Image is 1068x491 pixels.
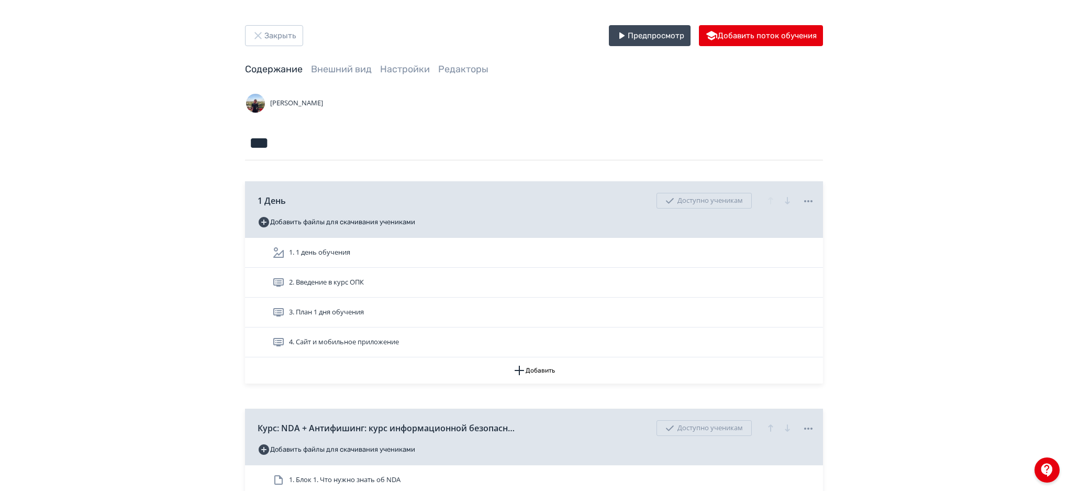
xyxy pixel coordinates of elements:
[311,63,372,75] a: Внешний вид
[438,63,488,75] a: Редакторы
[245,25,303,46] button: Закрыть
[699,25,823,46] button: Добавить поток обучения
[657,420,752,436] div: Доступно ученикам
[289,475,400,485] span: 1. Блок 1. Что нужно знать об NDA
[289,337,399,347] span: 4. Сайт и мобильное приложение
[289,247,350,258] span: 1. 1 день обучения
[258,422,519,434] span: Курс: NDA + Антифишинг: курс информационной безопасности
[245,328,823,357] div: 4. Сайт и мобильное приложение
[657,193,752,209] div: Доступно ученикам
[245,93,266,114] img: Avatar
[258,441,415,458] button: Добавить файлы для скачивания учениками
[245,238,823,268] div: 1. 1 день обучения
[289,277,364,288] span: 2. Введение в курс ОПК
[258,214,415,231] button: Добавить файлы для скачивания учениками
[258,194,286,207] span: 1 День
[245,298,823,328] div: 3. План 1 дня обучения
[380,63,430,75] a: Настройки
[245,357,823,384] button: Добавить
[245,268,823,298] div: 2. Введение в курс ОПК
[289,307,364,318] span: 3. План 1 дня обучения
[609,25,691,46] button: Предпросмотр
[270,98,323,108] span: [PERSON_NAME]
[245,63,303,75] a: Содержание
